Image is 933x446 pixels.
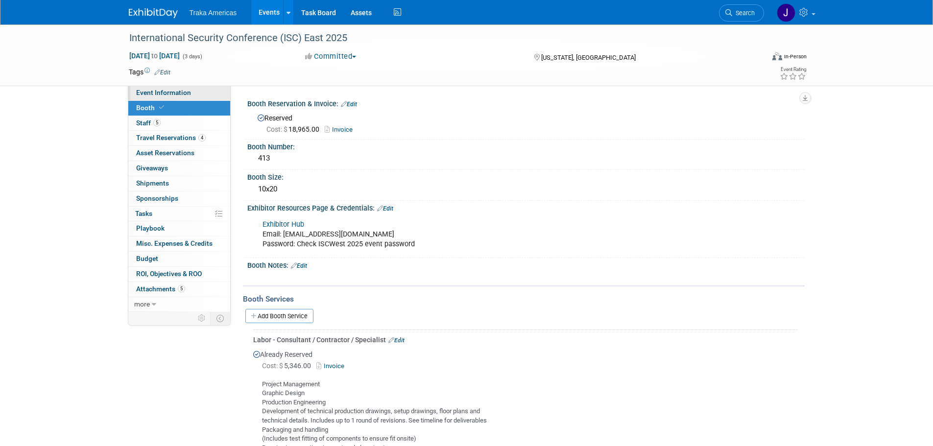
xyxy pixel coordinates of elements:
span: 5 [178,285,185,292]
a: Edit [291,262,307,269]
span: (3 days) [182,53,202,60]
span: Cost: $ [266,125,288,133]
span: 5 [153,119,161,126]
a: Edit [388,337,405,344]
span: Traka Americas [190,9,237,17]
a: Giveaways [128,161,230,176]
span: [US_STATE], [GEOGRAPHIC_DATA] [541,54,636,61]
span: Asset Reservations [136,149,194,157]
div: Booth Notes: [247,258,805,271]
span: Cost: $ [262,362,284,370]
a: more [128,297,230,312]
a: ROI, Objectives & ROO [128,267,230,282]
div: Event Format [706,51,807,66]
span: [DATE] [DATE] [129,51,180,60]
i: Booth reservation complete [159,105,164,110]
span: Search [732,9,755,17]
span: Tasks [135,210,152,217]
span: Misc. Expenses & Credits [136,239,213,247]
a: Booth [128,101,230,116]
a: Attachments5 [128,282,230,297]
a: Budget [128,252,230,266]
a: Misc. Expenses & Credits [128,236,230,251]
span: Attachments [136,285,185,293]
span: Playbook [136,224,165,232]
span: Sponsorships [136,194,178,202]
div: Event Rating [780,67,806,72]
span: 18,965.00 [266,125,323,133]
td: Tags [129,67,170,77]
a: Tasks [128,207,230,221]
div: International Security Conference (ISC) East 2025 [126,29,749,47]
span: more [134,300,150,308]
button: Committed [302,51,360,62]
img: Jamie Saenz [777,3,795,22]
div: In-Person [784,53,807,60]
a: Add Booth Service [245,309,313,323]
a: Playbook [128,221,230,236]
a: Search [719,4,764,22]
a: Event Information [128,86,230,100]
div: Labor - Consultant / Contractor / Specialist [253,335,797,345]
a: Edit [377,205,393,212]
a: Invoice [316,362,348,370]
a: Asset Reservations [128,146,230,161]
span: ROI, Objectives & ROO [136,270,202,278]
img: Format-Inperson.png [772,52,782,60]
div: 10x20 [255,182,797,197]
span: Shipments [136,179,169,187]
span: Booth [136,104,166,112]
span: Staff [136,119,161,127]
a: Edit [154,69,170,76]
img: ExhibitDay [129,8,178,18]
a: Exhibitor Hub [263,220,304,229]
span: 5,346.00 [262,362,315,370]
span: 4 [198,134,206,141]
a: Edit [341,101,357,108]
div: Booth Services [243,294,805,305]
span: Travel Reservations [136,134,206,141]
div: 413 [255,151,797,166]
div: Reserved [255,111,797,135]
a: Staff5 [128,116,230,131]
div: Email: [EMAIL_ADDRESS][DOMAIN_NAME] Password: Check ISCWest 2025 event password [256,215,697,254]
div: Booth Size: [247,170,805,182]
span: Giveaways [136,164,168,172]
td: Personalize Event Tab Strip [193,312,211,325]
div: Exhibitor Resources Page & Credentials: [247,201,805,213]
a: Shipments [128,176,230,191]
span: to [150,52,159,60]
span: Event Information [136,89,191,96]
a: Invoice [325,126,358,133]
div: Booth Number: [247,140,805,152]
a: Sponsorships [128,191,230,206]
a: Travel Reservations4 [128,131,230,145]
div: Booth Reservation & Invoice: [247,96,805,109]
td: Toggle Event Tabs [210,312,230,325]
span: Budget [136,255,158,262]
